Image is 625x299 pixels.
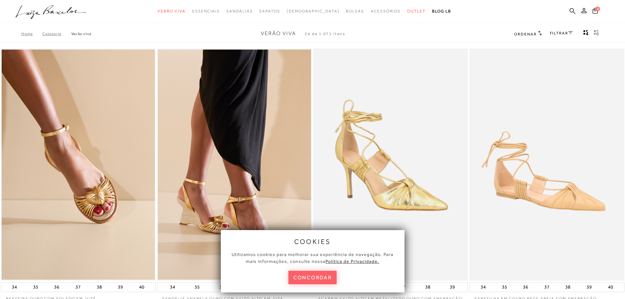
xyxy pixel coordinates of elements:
[542,283,552,292] button: 37
[591,7,600,16] button: 0
[116,283,125,292] button: 39
[470,50,623,280] img: SAPATILHA EM COURO BEGE AREIA COM AMARRAÇÃO
[407,5,426,17] a: noSubCategoriesText
[314,50,467,280] a: SCARPIN SALTO ALTO EM METALIZADO OURO COM AMARRAÇÃO SCARPIN SALTO ALTO EM METALIZADO OURO COM AMA...
[287,9,340,13] span: [DEMOGRAPHIC_DATA]
[305,32,345,36] span: 24 de 1.071 itens
[346,5,364,17] a: noSubCategoriesText
[287,5,340,17] a: noSubCategoriesText
[71,32,92,36] a: Verão Viva
[2,50,155,280] img: RASTEIRA OURO COM SOLADO EM JUTÁ
[407,9,426,13] span: Outlet
[42,32,71,36] a: Categoria
[10,283,19,292] button: 34
[192,5,220,17] a: noSubCategoriesText
[21,32,42,36] a: Home
[226,9,253,13] span: Sandálias
[550,31,573,35] a: FILTRAR
[346,9,364,13] span: Bolsas
[595,7,600,11] span: 0
[500,283,509,292] button: 35
[52,283,61,292] button: 36
[521,283,530,292] button: 36
[563,283,573,292] button: 38
[2,50,155,280] a: RASTEIRA OURO COM SOLADO EM JUTÁ RASTEIRA OURO COM SOLADO EM JUTÁ
[371,9,401,13] span: Acessórios
[232,252,393,264] span: Utilizamos cookies para melhorar sua experiência de navegação. Para mais informações, consulte nossa
[479,283,488,292] button: 34
[226,5,253,17] a: noSubCategoriesText
[371,5,401,17] a: noSubCategoriesText
[168,283,177,292] button: 34
[470,50,623,280] a: SAPATILHA EM COURO BEGE AREIA COM AMARRAÇÃO SAPATILHA EM COURO BEGE AREIA COM AMARRAÇÃO
[158,50,311,280] img: SANDÁLIA ANABELA OURO COM SALTO ALTO EM JUTA
[448,283,457,292] button: 39
[137,283,146,292] button: 40
[259,5,280,17] a: noSubCategoriesText
[432,5,451,17] a: BLOG LB
[432,9,451,13] span: BLOG LB
[157,5,186,17] a: noSubCategoriesText
[261,31,296,36] span: Verão Viva
[193,283,202,292] button: 35
[423,283,432,292] button: 38
[31,283,40,292] button: 35
[192,9,220,13] span: Essenciais
[581,30,591,38] button: Mostrar 4 produtos por linha
[157,9,186,13] span: Verão Viva
[585,283,594,292] button: 39
[606,283,615,292] button: 40
[314,50,467,280] img: SCARPIN SALTO ALTO EM METALIZADO OURO COM AMARRAÇÃO
[288,271,337,284] button: concordar
[158,50,311,280] a: SANDÁLIA ANABELA OURO COM SALTO ALTO EM JUTA SANDÁLIA ANABELA OURO COM SALTO ALTO EM JUTA
[73,283,83,292] button: 37
[294,238,331,245] span: cookies
[325,259,379,264] a: Política de Privacidade.
[514,32,536,36] span: Ordenar
[95,283,104,292] button: 38
[259,9,280,13] span: Sapatos
[592,30,601,38] button: gridText6Desc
